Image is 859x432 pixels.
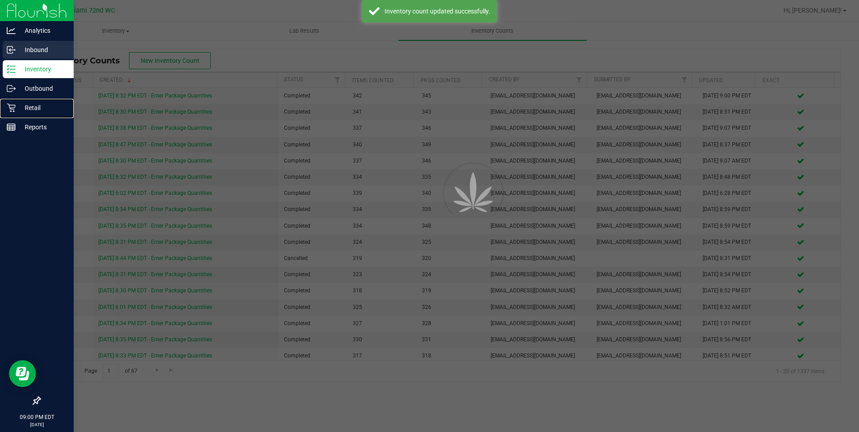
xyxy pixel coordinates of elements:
[16,102,70,113] p: Retail
[7,123,16,132] inline-svg: Reports
[9,360,36,387] iframe: Resource center
[16,83,70,94] p: Outbound
[7,103,16,112] inline-svg: Retail
[16,44,70,55] p: Inbound
[4,413,70,421] p: 09:00 PM EDT
[7,65,16,74] inline-svg: Inventory
[16,25,70,36] p: Analytics
[7,84,16,93] inline-svg: Outbound
[16,64,70,75] p: Inventory
[16,122,70,132] p: Reports
[7,26,16,35] inline-svg: Analytics
[4,421,70,428] p: [DATE]
[385,7,490,16] div: Inventory count updated successfully.
[7,45,16,54] inline-svg: Inbound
